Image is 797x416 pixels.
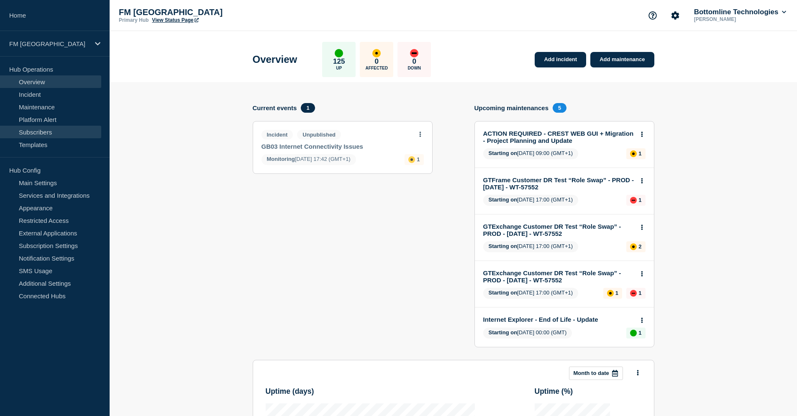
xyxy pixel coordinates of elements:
span: Incident [261,130,293,140]
p: Affected [366,66,388,70]
h4: Current events [253,104,297,111]
p: 0 [375,57,379,66]
p: Month to date [574,370,609,376]
span: [DATE] 17:00 (GMT+1) [483,288,579,299]
div: affected [630,150,637,157]
h1: Overview [253,54,297,65]
span: Starting on [489,289,518,296]
div: affected [408,156,415,163]
div: affected [607,290,614,297]
p: Down [407,66,421,70]
span: [DATE] 00:00 (GMT) [483,328,572,338]
span: Monitoring [267,156,295,162]
span: [DATE] 17:00 (GMT+1) [483,241,579,252]
a: ACTION REQUIRED - CREST WEB GUI + Migration - Project Planning and Update [483,130,634,144]
span: Starting on [489,243,518,249]
div: up [335,49,343,57]
p: 2 [638,243,641,250]
span: 5 [553,103,566,113]
div: down [630,290,637,297]
button: Support [644,7,661,24]
p: 1 [638,150,641,157]
a: GTFrame Customer DR Test “Role Swap” - PROD - [DATE] - WT-57552 [483,176,634,191]
span: Unpublished [297,130,341,140]
p: 1 [615,290,618,296]
button: Account settings [666,7,684,24]
p: [PERSON_NAME] [692,16,779,22]
a: Add maintenance [590,52,654,67]
div: affected [630,243,637,250]
p: 1 [638,197,641,203]
a: View Status Page [152,17,198,23]
a: GB03 Internet Connectivity Issues [261,143,413,150]
a: Internet Explorer - End of Life - Update [483,316,634,323]
p: 0 [413,57,416,66]
a: Add incident [535,52,586,67]
p: 125 [333,57,345,66]
p: Primary Hub [119,17,149,23]
p: 1 [638,290,641,296]
div: down [410,49,418,57]
div: affected [372,49,381,57]
span: Starting on [489,196,518,203]
p: FM [GEOGRAPHIC_DATA] [9,40,90,47]
span: Starting on [489,150,518,156]
span: [DATE] 17:00 (GMT+1) [483,195,579,206]
span: 1 [301,103,315,113]
a: GTExchange Customer DR Test “Role Swap” - PROD - [DATE] - WT-57552 [483,269,634,284]
span: [DATE] 09:00 (GMT+1) [483,148,579,159]
a: GTExchange Customer DR Test “Role Swap” - PROD - [DATE] - WT-57552 [483,223,634,237]
p: 1 [417,156,420,163]
p: 1 [638,330,641,336]
button: Month to date [569,367,623,380]
div: down [630,197,637,204]
h3: Uptime ( % ) [535,387,641,396]
p: Up [336,66,342,70]
span: [DATE] 17:42 (GMT+1) [261,154,356,165]
div: up [630,330,637,336]
h3: Uptime ( days ) [266,387,475,396]
p: FM [GEOGRAPHIC_DATA] [119,8,286,17]
h4: Upcoming maintenances [474,104,549,111]
span: Starting on [489,329,518,336]
button: Bottomline Technologies [692,8,788,16]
